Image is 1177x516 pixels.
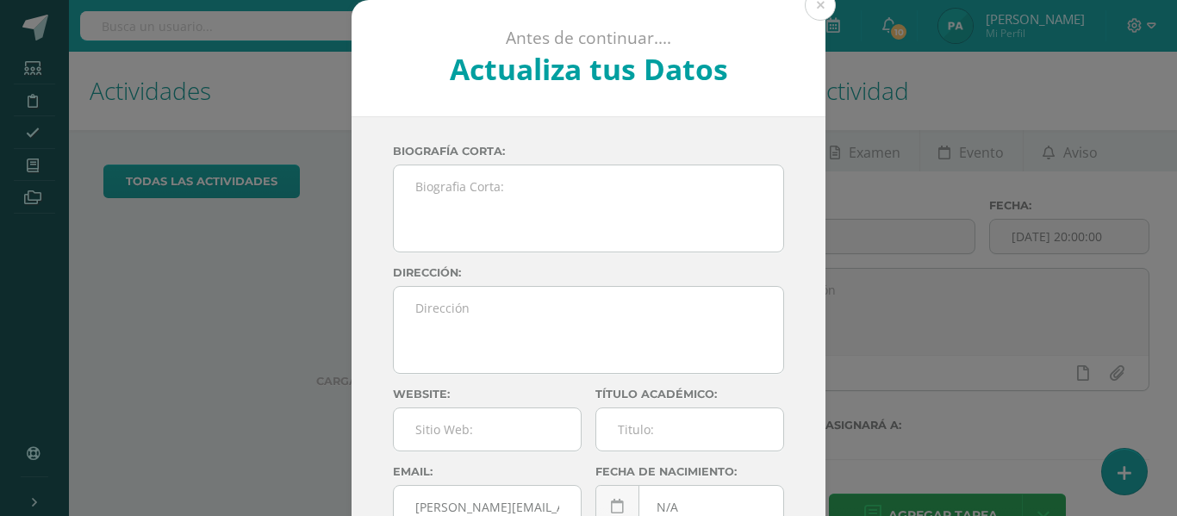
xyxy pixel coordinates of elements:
[398,49,780,89] h2: Actualiza tus Datos
[393,388,582,401] label: Website:
[393,266,784,279] label: Dirección:
[393,145,784,158] label: Biografía corta:
[398,28,780,49] p: Antes de continuar....
[595,465,784,478] label: Fecha de nacimiento:
[393,465,582,478] label: Email:
[596,408,783,451] input: Titulo:
[595,388,784,401] label: Título académico:
[394,408,581,451] input: Sitio Web:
